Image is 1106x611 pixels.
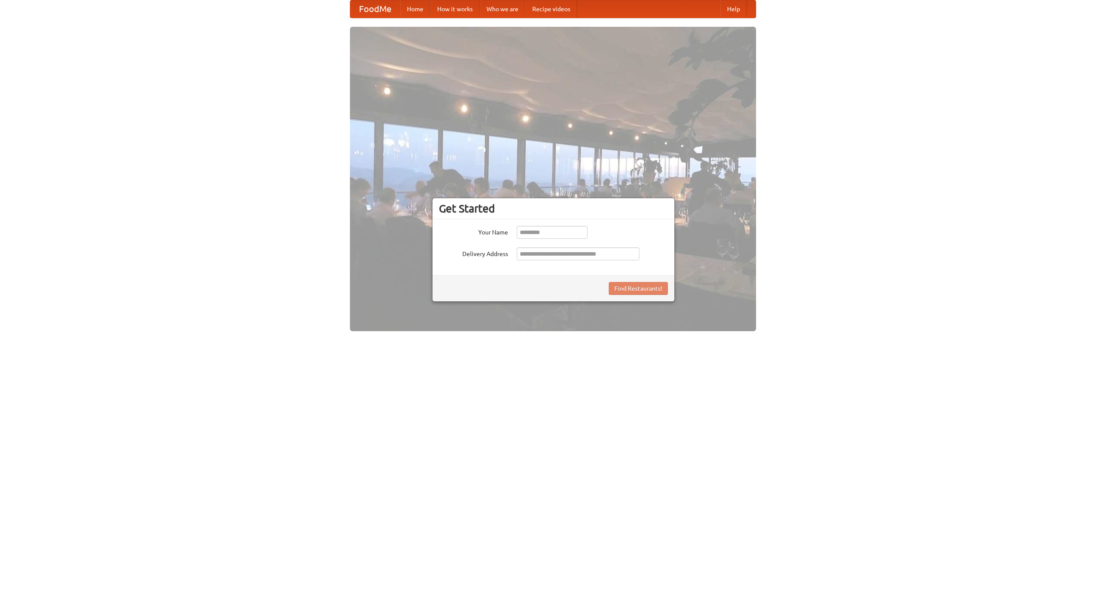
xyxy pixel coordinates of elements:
a: Home [400,0,430,18]
h3: Get Started [439,202,668,215]
label: Your Name [439,226,508,237]
a: Recipe videos [525,0,577,18]
a: How it works [430,0,480,18]
a: Who we are [480,0,525,18]
a: FoodMe [350,0,400,18]
a: Help [720,0,747,18]
button: Find Restaurants! [609,282,668,295]
label: Delivery Address [439,247,508,258]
